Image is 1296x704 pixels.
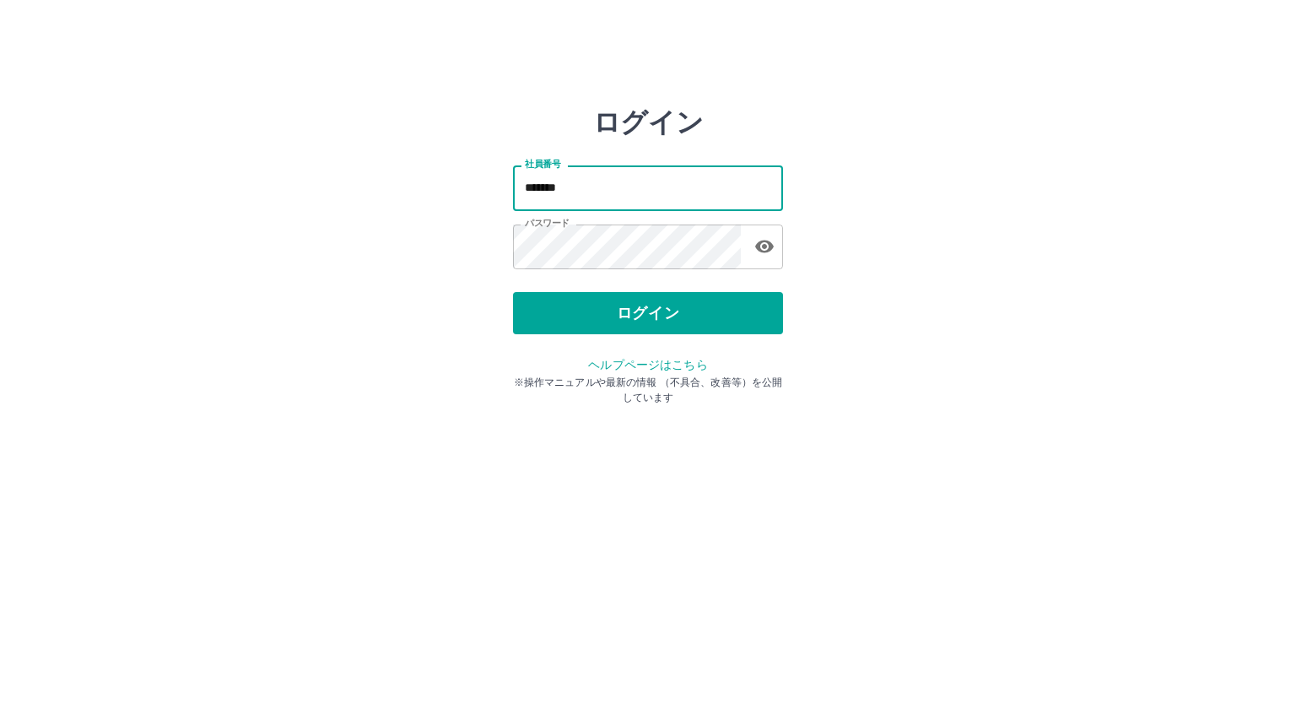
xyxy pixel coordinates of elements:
[525,217,570,230] label: パスワード
[593,106,704,138] h2: ログイン
[513,375,783,405] p: ※操作マニュアルや最新の情報 （不具合、改善等）を公開しています
[588,358,707,371] a: ヘルプページはこちら
[525,158,560,171] label: 社員番号
[513,292,783,334] button: ログイン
